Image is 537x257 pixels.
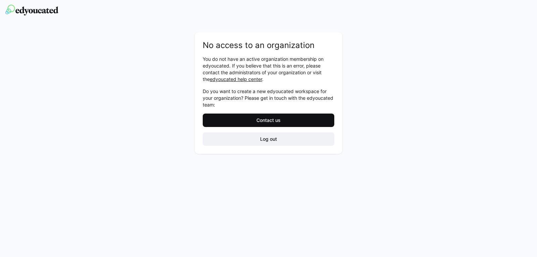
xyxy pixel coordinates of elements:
h2: No access to an organization [203,40,334,50]
button: Contact us [203,114,334,127]
p: Do you want to create a new edyoucated workspace for your organization? Please get in touch with ... [203,88,334,108]
a: edyoucated help center [210,76,262,82]
p: You do not have an active organization membership on edyoucated. If you believe that this is an e... [203,56,334,83]
img: edyoucated [5,5,58,15]
button: Log out [203,132,334,146]
span: Contact us [255,117,282,124]
span: Log out [259,136,278,142]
